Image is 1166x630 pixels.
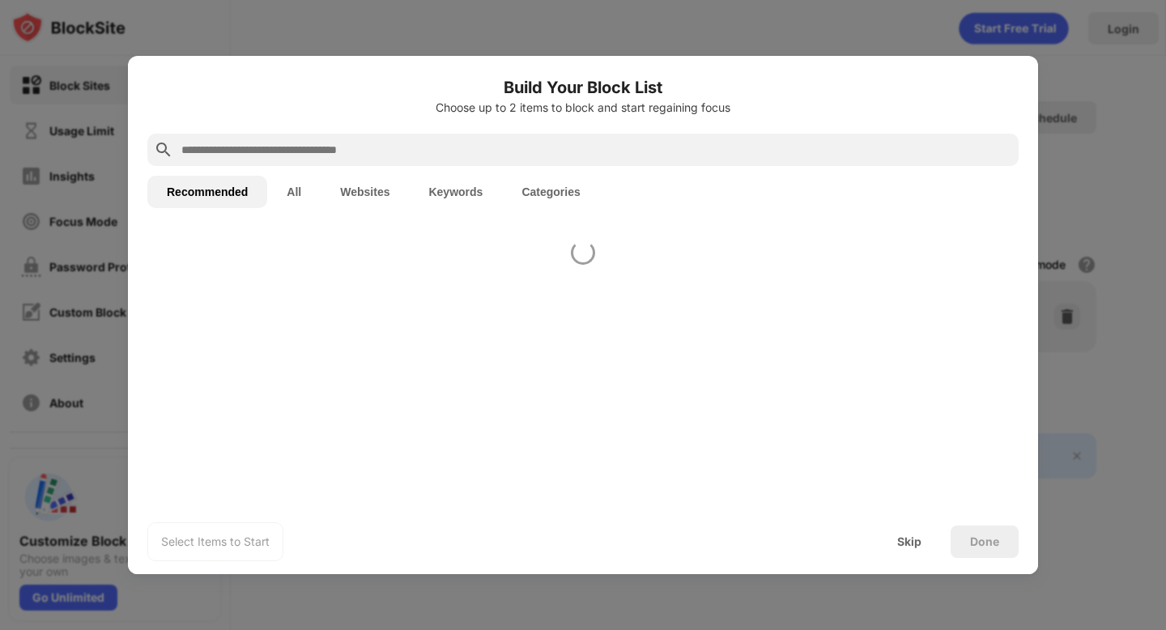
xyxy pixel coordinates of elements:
[147,176,267,208] button: Recommended
[897,535,921,548] div: Skip
[154,140,173,160] img: search.svg
[502,176,599,208] button: Categories
[161,534,270,550] div: Select Items to Start
[147,75,1019,100] h6: Build Your Block List
[321,176,409,208] button: Websites
[267,176,321,208] button: All
[147,101,1019,114] div: Choose up to 2 items to block and start regaining focus
[970,535,999,548] div: Done
[409,176,502,208] button: Keywords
